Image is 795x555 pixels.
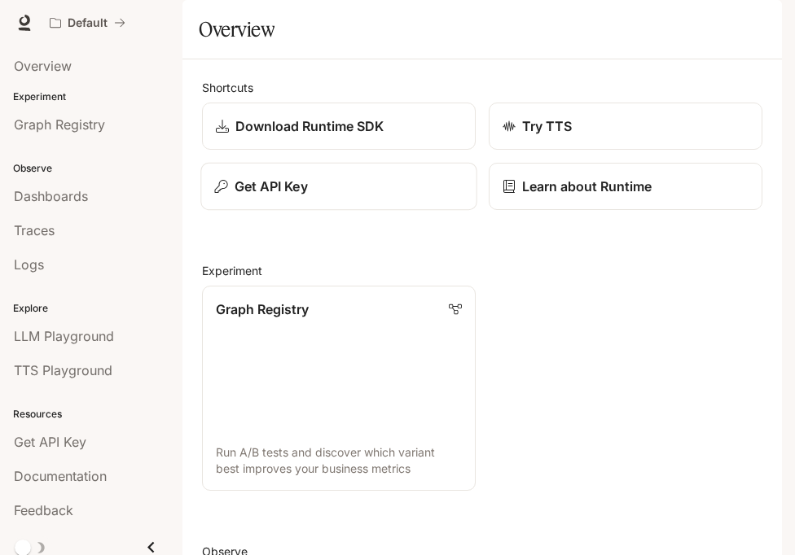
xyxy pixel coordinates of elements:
[200,163,477,211] button: Get API Key
[202,79,762,96] h2: Shortcuts
[235,116,384,136] p: Download Runtime SDK
[216,299,309,319] p: Graph Registry
[202,103,476,150] a: Download Runtime SDK
[522,177,652,196] p: Learn about Runtime
[202,286,476,491] a: Graph RegistryRun A/B tests and discover which variant best improves your business metrics
[42,7,133,39] button: All workspaces
[199,13,275,46] h1: Overview
[235,177,308,196] p: Get API Key
[68,16,108,30] p: Default
[522,116,572,136] p: Try TTS
[216,444,462,477] p: Run A/B tests and discover which variant best improves your business metrics
[489,163,762,210] a: Learn about Runtime
[202,262,762,279] h2: Experiment
[489,103,762,150] a: Try TTS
